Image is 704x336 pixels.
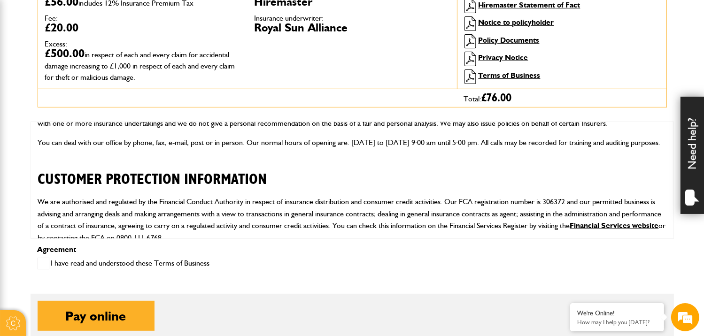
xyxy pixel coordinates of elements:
[45,50,235,82] span: in respect of each and every claim for accidental damage increasing to £1,000 in respect of each ...
[38,301,155,331] button: Pay online
[479,36,540,45] a: Policy Documents
[479,18,554,27] a: Notice to policyholder
[45,40,240,48] dt: Excess:
[570,221,659,230] a: Financial Services website
[38,137,666,149] p: You can deal with our office by phone, fax, e-mail, post or in person. Our normal hours of openin...
[45,22,240,33] dd: £20.00
[45,48,240,82] dd: £500.00
[577,309,657,317] div: We're Online!
[457,89,666,107] div: Total:
[255,15,450,22] dt: Insurance underwriter:
[479,53,528,62] a: Privacy Notice
[38,258,210,269] label: I have read and understood these Terms of Business
[38,196,666,244] p: We are authorised and regulated by the Financial Conduct Authority in respect of insurance distri...
[38,246,667,253] p: Agreement
[479,71,541,80] a: Terms of Business
[255,22,450,33] dd: Royal Sun Alliance
[577,319,657,326] p: How may I help you today?
[487,92,512,104] span: 76.00
[482,92,512,104] span: £
[681,97,704,214] div: Need help?
[45,15,240,22] dt: Fee:
[479,0,580,9] a: Hiremaster Statement of Fact
[38,156,666,188] h2: CUSTOMER PROTECTION INFORMATION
